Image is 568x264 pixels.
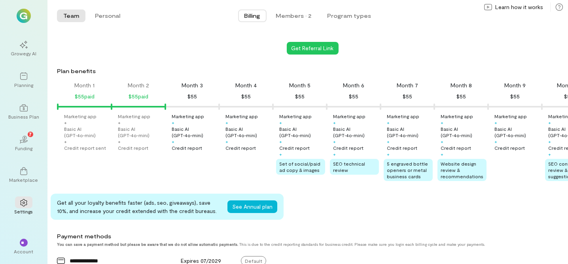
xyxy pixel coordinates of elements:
[494,126,540,138] div: Basic AI (GPT‑4o‑mini)
[9,192,38,221] a: Settings
[172,138,174,145] div: +
[172,145,202,151] div: Credit report
[510,92,520,101] div: $55
[403,92,412,101] div: $55
[29,130,32,138] span: 7
[57,9,85,22] button: Team
[387,119,390,126] div: +
[11,50,37,57] div: Growegy AI
[441,151,443,157] div: +
[14,82,33,88] div: Planning
[241,92,251,101] div: $55
[9,161,38,189] a: Marketplace
[118,126,164,138] div: Basic AI (GPT‑4o‑mini)
[225,126,271,138] div: Basic AI (GPT‑4o‑mini)
[279,145,310,151] div: Credit report
[9,129,38,158] a: Funding
[227,200,277,213] button: See Annual plan
[441,126,487,138] div: Basic AI (GPT‑4o‑mini)
[118,138,121,145] div: +
[279,161,320,173] span: Set of social/paid ad copy & images
[118,145,148,151] div: Credit report
[57,198,221,215] div: Get all your loyalty benefits faster (ads, seo, giveaways), save 10%, and increase your credit ex...
[57,242,238,247] strong: You can save a payment method but please be aware that we do not allow automatic payments.
[75,81,95,89] div: Month 1
[57,242,514,247] div: This is due to the credit reporting standards for business credit. Please make sure you login eac...
[295,92,305,101] div: $55
[279,138,282,145] div: +
[333,126,379,138] div: Basic AI (GPT‑4o‑mini)
[187,92,197,101] div: $55
[504,81,526,89] div: Month 9
[387,145,417,151] div: Credit report
[495,3,543,11] span: Learn how it works
[333,145,364,151] div: Credit report
[225,145,256,151] div: Credit report
[64,126,110,138] div: Basic AI (GPT‑4o‑mini)
[9,98,38,126] a: Business Plan
[14,248,34,255] div: Account
[244,12,260,20] span: Billing
[279,113,312,119] div: Marketing app
[333,138,336,145] div: +
[279,126,325,138] div: Basic AI (GPT‑4o‑mini)
[387,151,390,157] div: +
[287,42,339,55] button: Get Referral Link
[548,151,551,157] div: +
[89,9,127,22] button: Personal
[441,138,443,145] div: +
[238,9,267,22] button: Billing
[57,232,514,240] div: Payment methods
[9,34,38,63] a: Growegy AI
[349,92,358,101] div: $55
[181,257,221,264] span: Expires 07/2029
[172,113,204,119] div: Marketing app
[333,161,365,173] span: SEO technical review
[451,81,472,89] div: Month 8
[15,145,32,151] div: Funding
[8,113,39,120] div: Business Plan
[15,208,33,215] div: Settings
[333,119,336,126] div: +
[494,119,497,126] div: +
[9,177,38,183] div: Marketplace
[172,119,174,126] div: +
[494,145,525,151] div: Credit report
[494,113,527,119] div: Marketing app
[456,92,466,101] div: $55
[182,81,203,89] div: Month 3
[387,113,419,119] div: Marketing app
[441,119,443,126] div: +
[270,9,318,22] button: Members · 2
[387,138,390,145] div: +
[225,138,228,145] div: +
[276,12,312,20] div: Members · 2
[289,81,311,89] div: Month 5
[387,126,433,138] div: Basic AI (GPT‑4o‑mini)
[321,9,378,22] button: Program types
[225,119,228,126] div: +
[129,92,148,101] div: $55 paid
[57,67,565,75] div: Plan benefits
[75,92,95,101] div: $55 paid
[279,151,282,157] div: +
[333,113,365,119] div: Marketing app
[397,81,418,89] div: Month 7
[118,119,121,126] div: +
[387,161,428,179] span: 5 engraved bottle openers or metal business cards
[118,113,150,119] div: Marketing app
[343,81,364,89] div: Month 6
[64,138,67,145] div: +
[548,138,551,145] div: +
[64,113,97,119] div: Marketing app
[128,81,149,89] div: Month 2
[441,161,483,179] span: Website design review & recommendations
[9,66,38,94] a: Planning
[172,126,218,138] div: Basic AI (GPT‑4o‑mini)
[64,145,106,151] div: Credit report sent
[279,119,282,126] div: +
[225,113,258,119] div: Marketing app
[64,119,67,126] div: +
[235,81,257,89] div: Month 4
[494,138,497,145] div: +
